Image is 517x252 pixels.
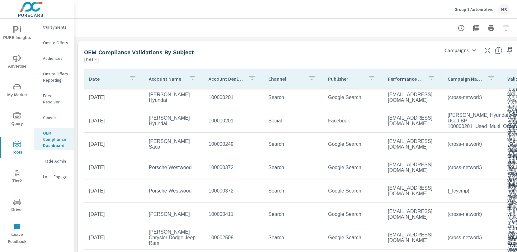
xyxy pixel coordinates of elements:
[2,198,32,213] span: Driver
[2,141,32,156] span: Tools
[482,45,492,55] button: Make Fullscreen
[328,76,363,82] p: Publisher
[144,207,204,222] td: [PERSON_NAME]
[323,183,383,199] td: Google Search
[43,71,69,83] p: Onsite Offers Reporting
[84,90,144,105] td: [DATE]
[323,90,383,105] td: Google Search
[34,113,74,122] div: Convert
[149,76,184,82] p: Account Name
[144,183,204,199] td: Porsche Westwood
[383,157,443,178] td: [EMAIL_ADDRESS][DOMAIN_NAME]
[263,136,323,152] td: Search
[383,180,443,202] td: [EMAIL_ADDRESS][DOMAIN_NAME]
[84,56,99,63] p: [DATE]
[263,207,323,222] td: Search
[204,113,263,129] td: 100000201
[84,49,194,55] h5: OEM Compliance Validations by Subject
[43,174,69,180] p: Local Engage
[204,230,263,245] td: 100002508
[443,207,502,222] td: (cross-network)
[323,136,383,152] td: Google Search
[34,38,74,47] div: Onsite Offers
[443,107,502,134] td: [PERSON_NAME] Hyundai: AIA Used BP 100000201_Used_Multi_Other_A
[268,76,303,82] p: Channel
[204,207,263,222] td: 100000411
[441,45,480,56] div: Campaigns
[43,40,69,46] p: Onsite Offers
[383,87,443,108] td: [EMAIL_ADDRESS][DOMAIN_NAME]
[2,223,32,245] span: Leave Feedback
[204,136,263,152] td: 100000249
[84,160,144,175] td: [DATE]
[388,76,423,82] p: Performance Manager
[443,136,502,152] td: (cross-network)
[34,22,74,32] div: truPayments
[209,76,243,82] p: Account Dealer ID
[34,69,74,85] div: Onsite Offers Reporting
[34,128,74,150] div: OEM Compliance Dashboard
[2,26,32,41] span: PURE Insights
[144,160,204,175] td: Porsche Westwood
[84,113,144,129] td: [DATE]
[84,136,144,152] td: [DATE]
[443,183,502,199] td: {_fcycmp}
[495,47,502,54] span: This is a summary of OEM Compliance Validations by subject. Use the dropdown in the top right cor...
[2,112,32,127] span: Query
[263,90,323,105] td: Search
[323,113,383,129] td: Facebook
[323,207,383,222] td: Google Search
[505,45,515,55] span: Save this to your personalized report
[84,230,144,245] td: [DATE]
[383,134,443,155] td: [EMAIL_ADDRESS][DOMAIN_NAME]
[43,24,69,30] p: truPayments
[2,55,32,70] span: Advertise
[43,93,69,105] p: Feed Resolver
[470,22,482,34] button: "Export Report to PDF"
[34,156,74,166] div: Trade Admin
[43,158,69,164] p: Trade Admin
[43,55,69,61] p: Audiences
[34,91,74,107] div: Feed Resolver
[204,160,263,175] td: 100000372
[498,4,510,15] div: NS
[323,160,383,175] td: Google Search
[34,54,74,63] div: Audiences
[443,90,502,105] td: (cross-network)
[84,207,144,222] td: [DATE]
[34,172,74,181] div: Local Engage
[43,114,69,121] p: Convert
[263,230,323,245] td: Search
[204,183,263,199] td: 100000372
[383,204,443,225] td: [EMAIL_ADDRESS][DOMAIN_NAME]
[485,22,497,34] button: Print Report
[263,113,323,129] td: Social
[454,7,493,12] p: Group 1 Automotive
[263,160,323,175] td: Search
[43,130,69,149] p: OEM Compliance Dashboard
[383,227,443,248] td: [EMAIL_ADDRESS][DOMAIN_NAME]
[84,183,144,199] td: [DATE]
[448,76,482,82] p: Campaign Name
[0,19,34,248] div: nav menu
[323,230,383,245] td: Google Search
[2,169,32,185] span: Tier2
[263,183,323,199] td: Search
[144,110,204,131] td: [PERSON_NAME] Hyundai
[500,22,512,34] button: Apply Filters
[443,160,502,175] td: (cross-network)
[144,224,204,251] td: [PERSON_NAME] Chrysler Dodge Jeep Ram
[144,87,204,108] td: [PERSON_NAME] Hyundai
[2,83,32,99] span: My Market
[443,230,502,245] td: (cross-network)
[89,76,124,82] p: Date
[144,134,204,155] td: [PERSON_NAME] Saco
[204,90,263,105] td: 100000201
[383,110,443,131] td: [EMAIL_ADDRESS][DOMAIN_NAME]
